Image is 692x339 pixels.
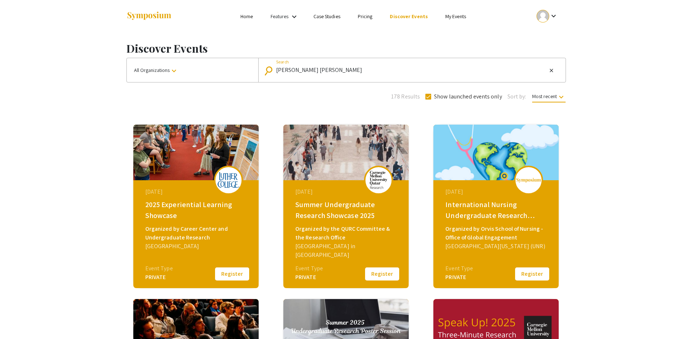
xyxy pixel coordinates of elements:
[126,11,172,21] img: Symposium by ForagerOne
[445,187,549,196] div: [DATE]
[532,93,566,102] span: Most recent
[145,199,248,221] div: 2025 Experiential Learning Showcase
[529,8,566,24] button: Expand account dropdown
[265,64,276,77] mat-icon: Search
[514,266,550,282] button: Register
[364,266,400,282] button: Register
[276,67,547,73] input: Looking for something specific?
[218,172,239,188] img: 2025-experiential-learning-showcase_eventLogo_377aea_.png
[557,93,566,101] mat-icon: keyboard_arrow_down
[145,187,248,196] div: [DATE]
[127,58,258,82] button: All Organizations
[134,67,178,73] span: All Organizations
[295,199,398,221] div: Summer Undergraduate Research Showcase 2025
[271,13,289,20] a: Features
[368,171,389,189] img: summer-undergraduate-research-showcase-2025_eventLogo_367938_.png
[133,125,259,180] img: 2025-experiential-learning-showcase_eventCoverPhoto_3051d9__thumb.jpg
[445,273,473,282] div: PRIVATE
[295,264,323,273] div: Event Type
[295,187,398,196] div: [DATE]
[145,242,248,251] div: [GEOGRAPHIC_DATA]
[170,66,178,75] mat-icon: keyboard_arrow_down
[390,13,428,20] a: Discover Events
[516,178,541,183] img: logo_v2.png
[434,92,502,101] span: Show launched events only
[445,199,549,221] div: International Nursing Undergraduate Research Symposium (INURS)
[145,273,173,282] div: PRIVATE
[549,67,554,74] mat-icon: close
[214,266,250,282] button: Register
[358,13,373,20] a: Pricing
[313,13,340,20] a: Case Studies
[445,225,549,242] div: Organized by Orvis School of Nursing - Office of Global Engagement
[295,242,398,259] div: [GEOGRAPHIC_DATA] in [GEOGRAPHIC_DATA]
[445,242,549,251] div: [GEOGRAPHIC_DATA][US_STATE] (UNR)
[433,125,559,180] img: global-connections-in-nursing-philippines-neva_eventCoverPhoto_3453dd__thumb.png
[445,13,466,20] a: My Events
[507,92,526,101] span: Sort by:
[126,42,566,55] h1: Discover Events
[5,306,31,334] iframe: Chat
[445,264,473,273] div: Event Type
[145,225,248,242] div: Organized by Career Center and Undergraduate Research
[549,12,558,20] mat-icon: Expand account dropdown
[290,12,299,21] mat-icon: Expand Features list
[526,90,571,103] button: Most recent
[295,225,398,242] div: Organized by the QURC Committee & the Research Office
[283,125,409,180] img: summer-undergraduate-research-showcase-2025_eventCoverPhoto_d7183b__thumb.jpg
[295,273,323,282] div: PRIVATE
[240,13,253,20] a: Home
[391,92,420,101] span: 178 Results
[547,66,556,75] button: Clear
[145,264,173,273] div: Event Type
